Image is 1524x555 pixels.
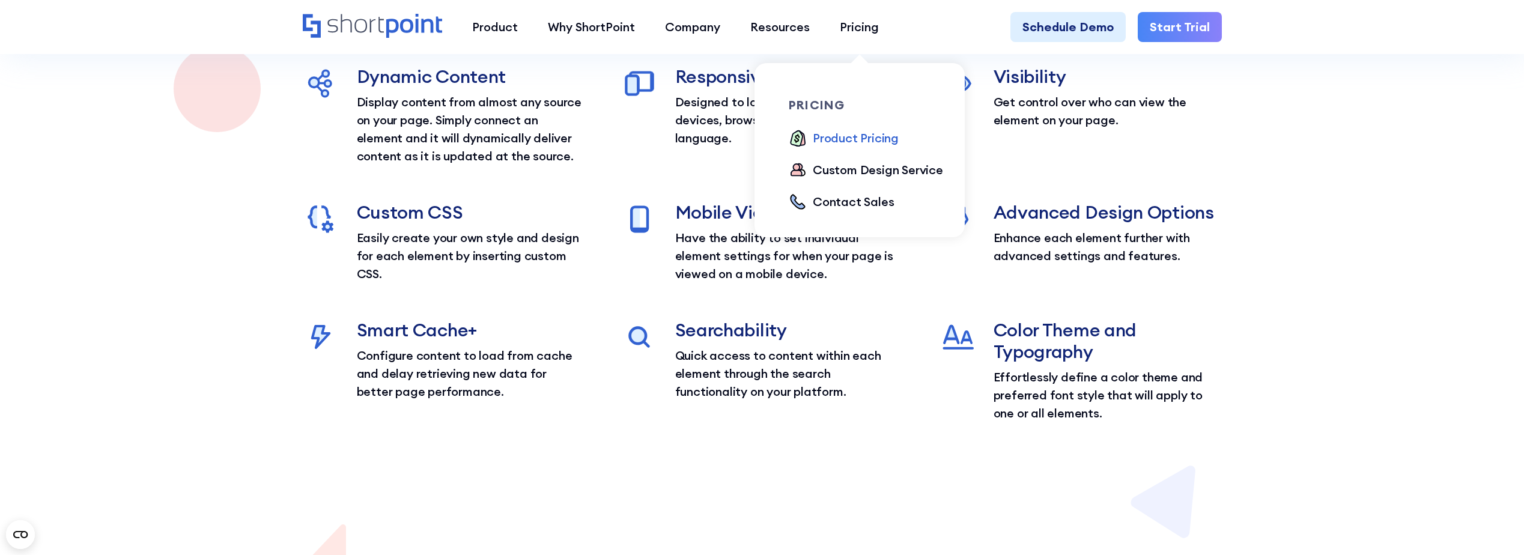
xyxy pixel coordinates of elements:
[357,93,585,165] p: Display content from almost any source on your page. Simply connect an element and it will dynami...
[994,65,1222,87] h3: Visibility
[994,319,1222,362] h3: Color Theme and Typography
[813,161,943,179] div: Custom Design Service
[357,229,585,283] p: Easily create your own style and design for each element by inserting custom CSS.
[994,201,1222,223] h3: Advanced Design Options
[675,229,903,283] p: Have the ability to set individual element settings for when your page is viewed on a mobile device.
[6,520,35,549] button: Open CMP widget
[665,18,720,36] div: Company
[357,201,585,223] h3: Custom CSS
[994,368,1222,422] p: Effortlessly define a color theme and preferred font style that will apply to one or all elements.
[457,12,533,42] a: Product
[357,319,585,341] h3: Smart Cache+
[675,65,903,87] h3: Responsive
[533,12,650,42] a: Why ShortPoint
[1010,12,1126,42] a: Schedule Demo
[994,229,1222,265] p: Enhance each element further with advanced settings and features.
[825,12,894,42] a: Pricing
[303,14,443,40] a: Home
[813,193,894,211] div: Contact Sales
[675,347,903,401] p: Quick access to content within each element through the search functionality on your platform.
[789,99,957,111] div: pricing
[675,93,903,147] p: Designed to look just fantastic on all devices, browsers and in every language.
[789,129,899,149] a: Product Pricing
[840,18,879,36] div: Pricing
[357,65,585,87] h3: Dynamic Content
[675,201,903,223] h3: Mobile View Settings
[357,347,585,401] p: Configure content to load from cache and delay retrieving new data for better page performance.
[675,319,903,341] h3: Searchability
[994,93,1222,129] p: Get control over who can view the element on your page.
[813,129,899,147] div: Product Pricing
[472,18,518,36] div: Product
[735,12,825,42] a: Resources
[750,18,810,36] div: Resources
[548,18,635,36] div: Why ShortPoint
[1138,12,1222,42] a: Start Trial
[650,12,735,42] a: Company
[789,193,894,213] a: Contact Sales
[1464,497,1524,555] iframe: Chat Widget
[789,161,943,181] a: Custom Design Service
